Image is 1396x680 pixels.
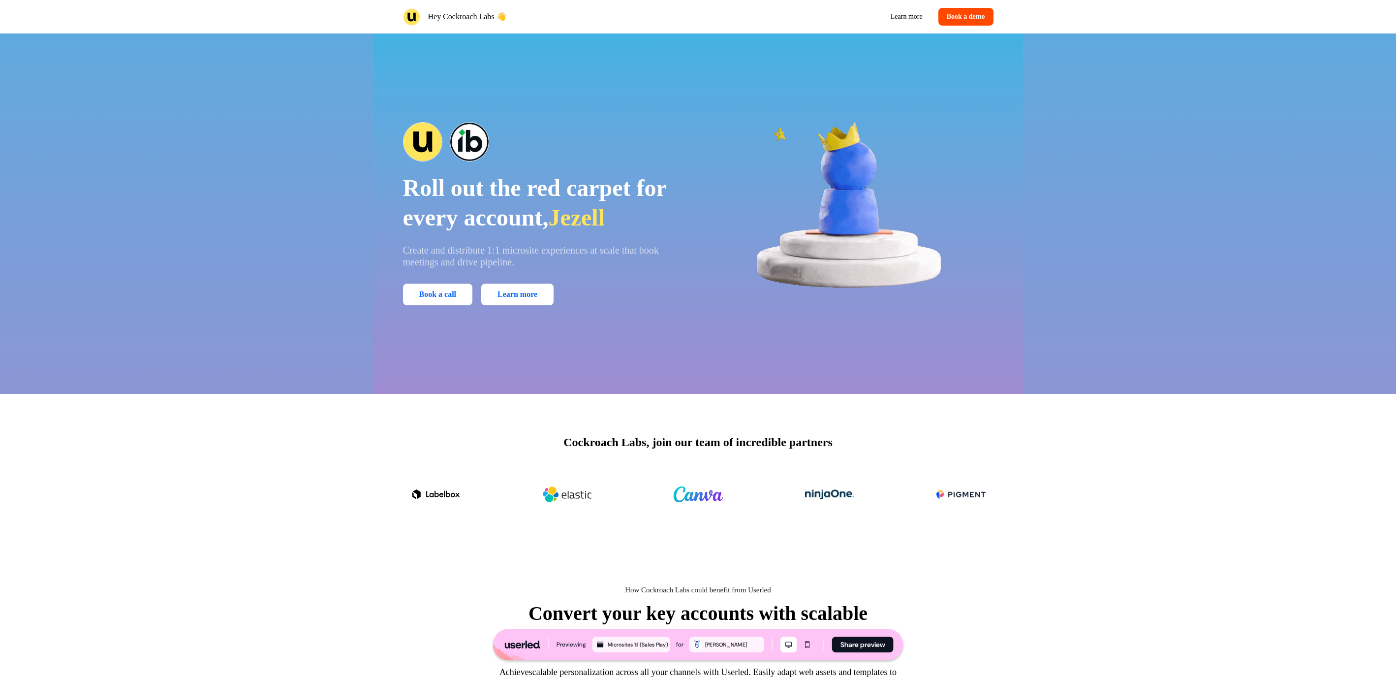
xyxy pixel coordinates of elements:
button: Desktop mode [780,637,797,652]
p: Roll out the red carpet for every account, [403,173,684,232]
button: Share preview [832,637,894,652]
div: Microsites 1:1 (Sales Play) [608,640,668,649]
a: Learn more [481,284,554,305]
span: How Cockroach Labs could benefit from Userled [625,586,771,594]
div: Previewing [557,640,586,649]
p: Convert your key accounts with scalable personalization and engagement insights [501,602,895,648]
button: Book a call [403,284,473,305]
span: Jezell [548,204,605,230]
p: Create and distribute 1:1 microsite experiences at scale that book meetings and drive pipeline. [403,244,684,268]
div: [PERSON_NAME] [705,640,762,649]
p: Hey Cockroach Labs 👋 [428,11,506,23]
a: Learn more [883,8,931,26]
p: Cockroach Labs, join our team of incredible partners [563,433,833,451]
div: for [676,640,683,649]
button: Mobile mode [799,637,816,652]
button: Book a demo [938,8,993,26]
span: scalable personalization across all your channels with Userled [529,667,748,677]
